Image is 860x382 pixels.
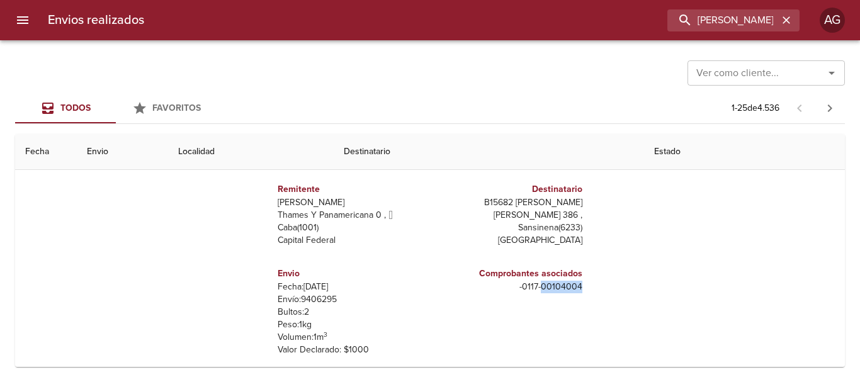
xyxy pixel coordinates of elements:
p: [GEOGRAPHIC_DATA] [435,234,582,247]
p: Volumen: 1 m [278,331,425,344]
p: 1 - 25 de 4.536 [732,102,779,115]
div: AG [820,8,845,33]
p: Caba ( 1001 ) [278,222,425,234]
button: Abrir [823,64,840,82]
h6: Remitente [278,183,425,196]
p: B15682 [PERSON_NAME] [435,196,582,209]
p: Peso: 1 kg [278,318,425,331]
p: Thames Y Panamericana 0 ,   [278,209,425,222]
input: buscar [667,9,778,31]
p: Bultos: 2 [278,306,425,318]
p: - 0117 - 00104004 [435,281,582,293]
th: Localidad [168,134,333,170]
button: menu [8,5,38,35]
p: [PERSON_NAME] 386 , [435,209,582,222]
sup: 3 [324,330,327,339]
div: Tabs Envios [15,93,217,123]
p: Capital Federal [278,234,425,247]
th: Fecha [15,134,77,170]
div: Abrir información de usuario [820,8,845,33]
p: Fecha: [DATE] [278,281,425,293]
p: [PERSON_NAME] [278,196,425,209]
h6: Envio [278,267,425,281]
th: Estado [644,134,845,170]
h6: Envios realizados [48,10,144,30]
span: Todos [60,103,91,113]
p: Envío: 9406295 [278,293,425,306]
h6: Comprobantes asociados [435,267,582,281]
h6: Destinatario [435,183,582,196]
span: Favoritos [152,103,201,113]
th: Destinatario [334,134,644,170]
p: Valor Declarado: $ 1000 [278,344,425,356]
p: Sansinena ( 6233 ) [435,222,582,234]
span: Pagina siguiente [815,93,845,123]
th: Envio [77,134,169,170]
span: Pagina anterior [784,101,815,114]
